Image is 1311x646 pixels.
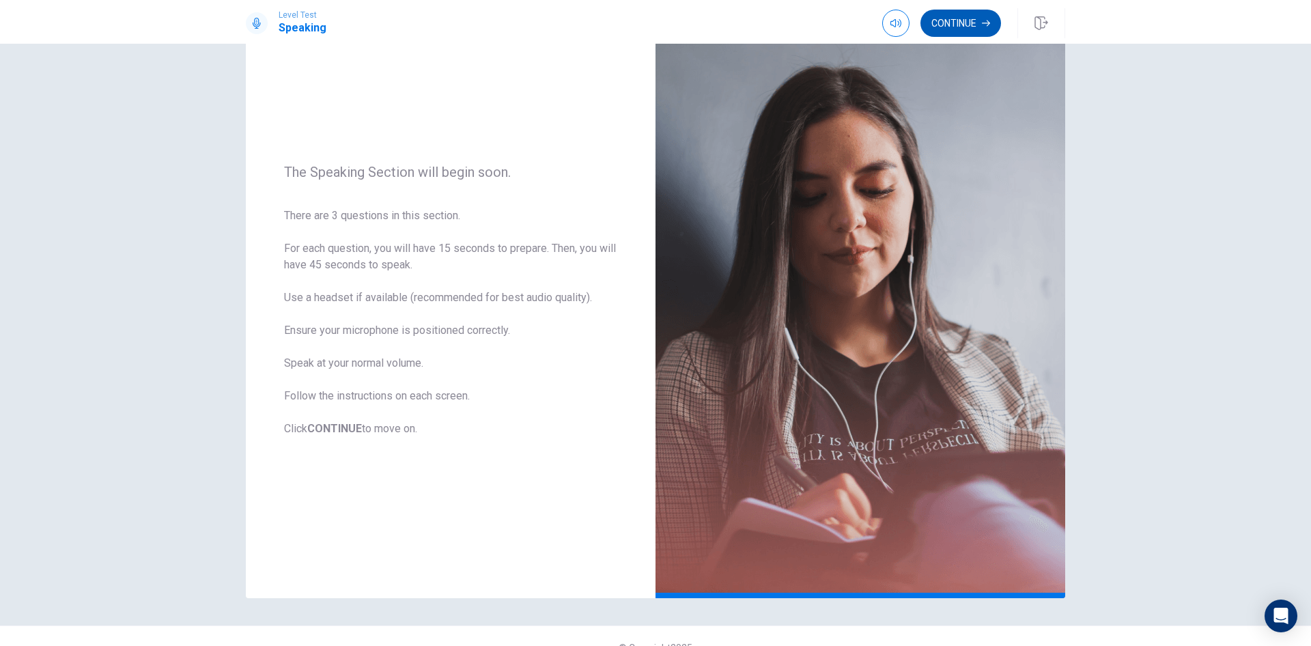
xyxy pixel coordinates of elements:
h1: Speaking [279,20,326,36]
span: Level Test [279,10,326,20]
button: Continue [920,10,1001,37]
span: There are 3 questions in this section. For each question, you will have 15 seconds to prepare. Th... [284,208,617,437]
span: The Speaking Section will begin soon. [284,164,617,180]
div: Open Intercom Messenger [1265,600,1297,632]
b: CONTINUE [307,422,362,435]
img: speaking intro [655,3,1065,598]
